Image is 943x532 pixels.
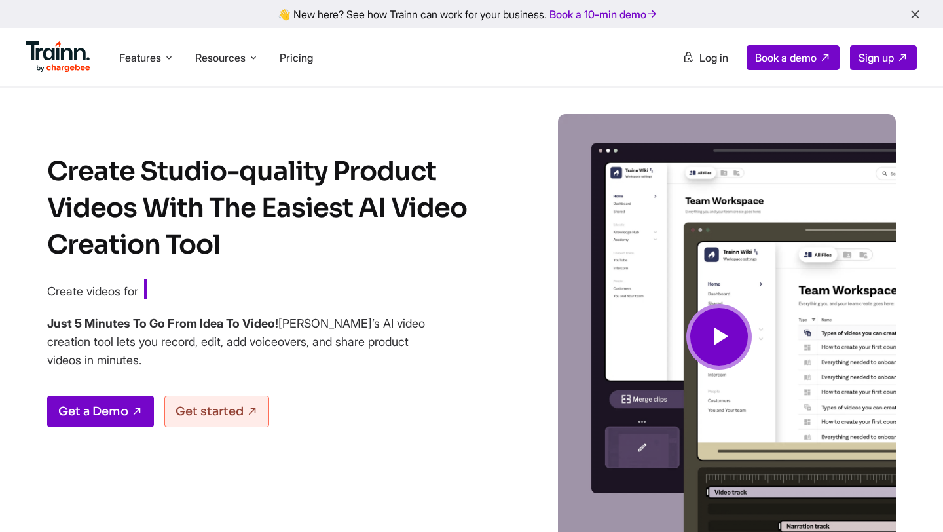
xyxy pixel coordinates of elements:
[195,50,246,65] span: Resources
[547,5,661,24] a: Book a 10-min demo
[747,45,840,70] a: Book a demo
[47,316,278,330] b: Just 5 Minutes To Go From Idea To Video!
[280,51,313,64] a: Pricing
[164,396,269,427] a: Get started
[26,41,90,73] img: Trainn Logo
[859,51,894,64] span: Sign up
[47,284,138,298] span: Create videos for
[119,50,161,65] span: Features
[755,51,817,64] span: Book a demo
[675,46,736,69] a: Log in
[8,8,935,20] div: 👋 New here? See how Trainn can work for your business.
[699,51,728,64] span: Log in
[144,279,324,301] span: Customer Education
[47,396,154,427] a: Get a Demo
[878,469,943,532] iframe: Chat Widget
[47,314,427,370] h4: [PERSON_NAME]’s AI video creation tool lets you record, edit, add voiceovers, and share product v...
[47,153,492,263] h1: Create Studio-quality Product Videos With The Easiest AI Video Creation Tool
[850,45,917,70] a: Sign up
